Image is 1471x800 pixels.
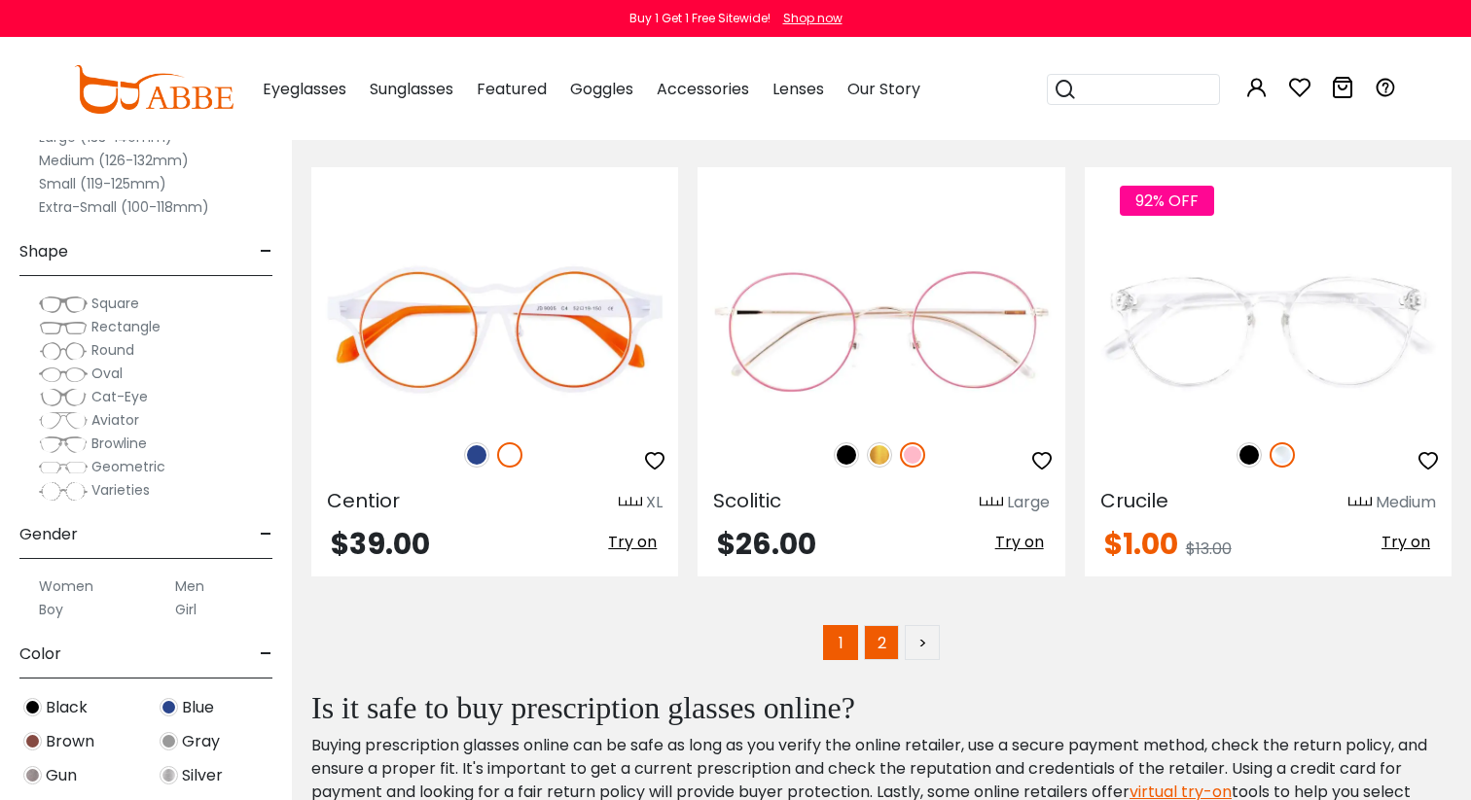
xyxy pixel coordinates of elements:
[39,195,209,219] label: Extra-Small (100-118mm)
[74,65,233,114] img: abbeglasses.com
[1348,496,1372,510] img: size ruler
[331,523,430,565] span: $39.00
[619,496,642,510] img: size ruler
[160,732,178,750] img: Gray
[783,10,843,27] div: Shop now
[39,318,88,337] img: Rectangle.png
[175,574,204,598] label: Men
[175,598,197,621] label: Girl
[46,730,94,753] span: Brown
[39,574,93,598] label: Women
[370,78,453,100] span: Sunglasses
[1120,186,1214,216] span: 92% OFF
[19,511,78,558] span: Gender
[464,442,489,468] img: Blue
[646,491,663,514] div: XL
[1085,237,1452,421] img: Fclear Crucile - Plastic ,Universal Bridge Fit
[91,317,161,336] span: Rectangle
[772,78,824,100] span: Lenses
[1376,530,1436,555] button: Try on
[39,458,88,477] img: Geometric.png
[91,340,134,360] span: Round
[182,696,214,719] span: Blue
[91,410,139,430] span: Aviator
[657,78,749,100] span: Accessories
[713,487,781,514] span: Scolitic
[91,480,150,500] span: Varieties
[1270,442,1295,468] img: Clear
[39,598,63,621] label: Boy
[23,766,42,784] img: Gun
[23,698,42,716] img: Black
[260,511,272,558] span: -
[1186,538,1232,560] span: $13.00
[311,689,1432,726] h2: Is it safe to buy prescription glasses online?
[19,228,68,275] span: Shape
[260,228,272,275] span: -
[900,442,925,468] img: Pink
[39,172,166,195] label: Small (119-125mm)
[46,696,88,719] span: Black
[905,625,940,660] a: >
[263,78,346,100] span: Eyeglasses
[160,698,178,716] img: Blue
[182,730,220,753] span: Gray
[823,625,858,660] span: 1
[980,496,1003,510] img: size ruler
[91,387,148,406] span: Cat-Eye
[39,435,88,454] img: Browline.png
[91,457,165,476] span: Geometric
[867,442,892,468] img: Gold
[39,365,88,384] img: Oval.png
[602,530,663,555] button: Try on
[834,442,859,468] img: Black
[39,341,88,361] img: Round.png
[19,631,61,678] span: Color
[717,523,816,565] span: $26.00
[91,434,147,453] span: Browline
[39,149,189,172] label: Medium (126-132mm)
[327,487,400,514] span: Centior
[91,364,123,383] span: Oval
[1376,491,1436,514] div: Medium
[629,10,771,27] div: Buy 1 Get 1 Free Sitewide!
[46,764,77,787] span: Gun
[39,295,88,314] img: Square.png
[570,78,633,100] span: Goggles
[311,237,678,421] img: White Centior - Metal ,Adjust Nose Pads
[91,294,139,313] span: Square
[260,631,272,678] span: -
[864,625,899,660] a: 2
[608,531,657,553] span: Try on
[1100,487,1168,514] span: Crucile
[989,530,1050,555] button: Try on
[182,764,223,787] span: Silver
[477,78,547,100] span: Featured
[39,411,88,431] img: Aviator.png
[773,10,843,26] a: Shop now
[497,442,522,468] img: White
[847,78,920,100] span: Our Story
[1237,442,1262,468] img: Black
[23,732,42,750] img: Brown
[1381,531,1430,553] span: Try on
[39,388,88,407] img: Cat-Eye.png
[1104,523,1178,565] span: $1.00
[160,766,178,784] img: Silver
[698,237,1064,421] img: Pink Scolitic - Metal ,Adjust Nose Pads
[39,481,88,502] img: Varieties.png
[995,531,1044,553] span: Try on
[1007,491,1050,514] div: Large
